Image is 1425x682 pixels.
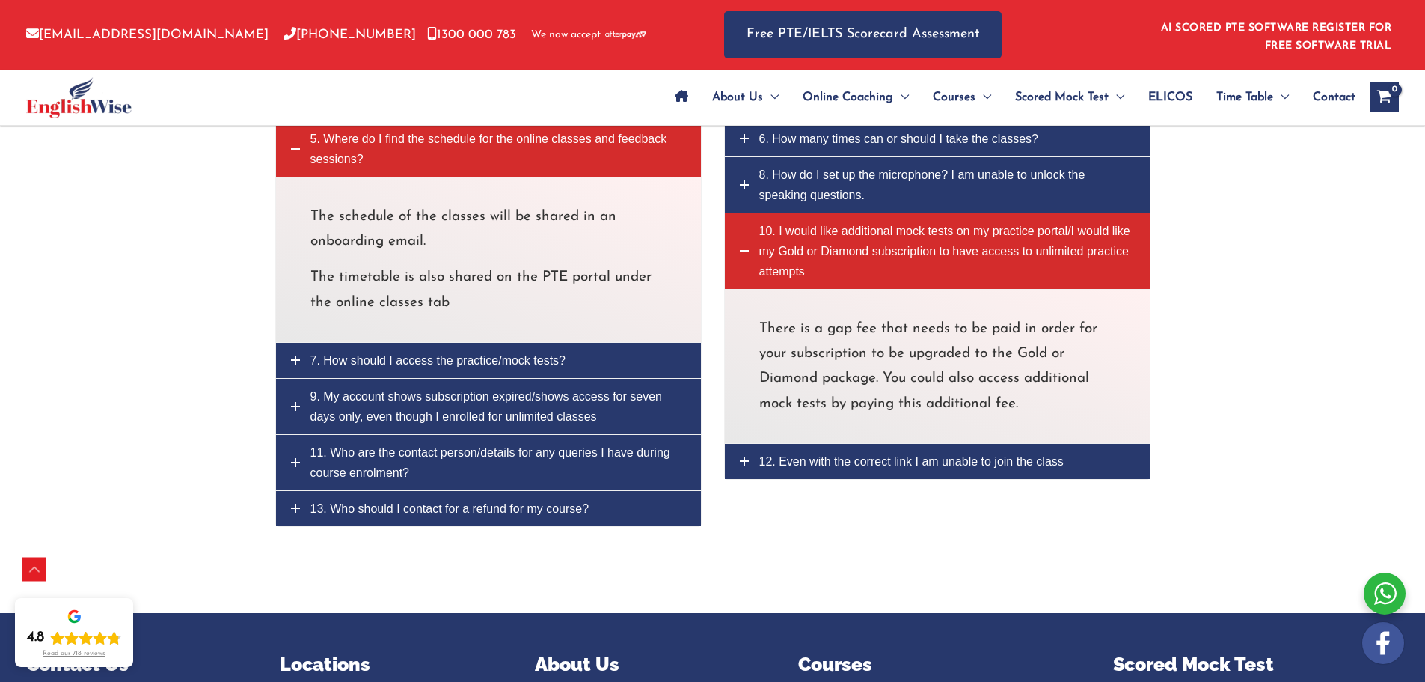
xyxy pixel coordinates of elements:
p: The schedule of the classes will be shared in an onboarding email. [310,204,666,255]
span: Menu Toggle [763,71,779,124]
a: 10. I would like additional mock tests on my practice portal/I would like my Gold or Diamond subs... [725,213,1150,289]
img: cropped-ew-logo [26,77,132,118]
a: Contact [1301,71,1355,124]
span: About Us [712,71,763,124]
div: Rating: 4.8 out of 5 [27,629,121,647]
p: There is a gap fee that needs to be paid in order for your subscription to be upgraded to the Gol... [759,317,1115,416]
a: Online CoachingMenu Toggle [791,71,921,124]
a: Free PTE/IELTS Scorecard Assessment [724,11,1002,58]
span: 6. How many times can or should I take the classes? [759,133,1039,145]
span: Scored Mock Test [1015,71,1109,124]
a: About UsMenu Toggle [700,71,791,124]
span: Menu Toggle [1273,71,1289,124]
span: Time Table [1216,71,1273,124]
span: Contact [1313,71,1355,124]
p: Locations [280,651,505,679]
a: Time TableMenu Toggle [1204,71,1301,124]
a: 7. How should I access the practice/mock tests? [276,343,701,378]
p: The timetable is also shared on the PTE portal under the online classes tab [310,265,666,315]
a: [PHONE_NUMBER] [284,28,416,41]
a: View Shopping Cart, empty [1370,82,1399,112]
a: 8. How do I set up the microphone? I am unable to unlock the speaking questions. [725,157,1150,213]
a: Scored Mock TestMenu Toggle [1003,71,1136,124]
div: Read our 718 reviews [43,650,105,658]
a: 5. Where do I find the schedule for the online classes and feedback sessions? [276,121,701,177]
span: We now accept [531,28,601,43]
span: 11. Who are the contact person/details for any queries I have during course enrolment? [310,446,670,479]
span: 5. Where do I find the schedule for the online classes and feedback sessions? [310,133,667,165]
a: 6. How many times can or should I take the classes? [725,121,1150,156]
a: CoursesMenu Toggle [921,71,1003,124]
span: Menu Toggle [1109,71,1124,124]
aside: Header Widget 1 [1152,10,1399,59]
span: Menu Toggle [975,71,991,124]
nav: Site Navigation: Main Menu [663,71,1355,124]
img: white-facebook.png [1362,622,1404,664]
span: Online Coaching [803,71,893,124]
span: Menu Toggle [893,71,909,124]
span: 12. Even with the correct link I am unable to join the class [759,455,1064,468]
p: Courses [798,651,1084,679]
a: [EMAIL_ADDRESS][DOMAIN_NAME] [26,28,269,41]
span: 7. How should I access the practice/mock tests? [310,354,566,367]
p: Scored Mock Test [1113,651,1399,679]
a: 13. Who should I contact for a refund for my course? [276,491,701,526]
a: AI SCORED PTE SOFTWARE REGISTER FOR FREE SOFTWARE TRIAL [1161,22,1392,52]
span: ELICOS [1148,71,1192,124]
div: 4.8 [27,629,44,647]
span: 9. My account shows subscription expired/shows access for seven days only, even though I enrolled... [310,390,662,423]
a: 1300 000 783 [427,28,516,41]
span: 10. I would like additional mock tests on my practice portal/I would like my Gold or Diamond subs... [759,225,1130,278]
span: 13. Who should I contact for a refund for my course? [310,502,589,515]
img: Afterpay-Logo [605,31,646,39]
a: ELICOS [1136,71,1204,124]
span: 8. How do I set up the microphone? I am unable to unlock the speaking questions. [759,168,1085,201]
span: Courses [933,71,975,124]
p: About Us [535,651,760,679]
a: 9. My account shows subscription expired/shows access for seven days only, even though I enrolled... [276,379,701,434]
a: 12. Even with the correct link I am unable to join the class [725,444,1150,479]
p: Contact Us [26,651,242,679]
a: 11. Who are the contact person/details for any queries I have during course enrolment? [276,435,701,490]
